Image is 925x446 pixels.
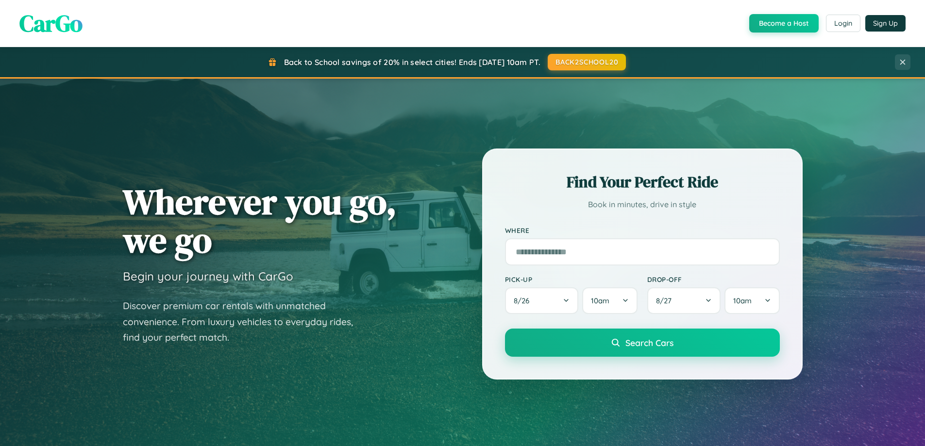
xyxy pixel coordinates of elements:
span: Search Cars [625,337,673,348]
h3: Begin your journey with CarGo [123,269,293,283]
p: Book in minutes, drive in style [505,198,780,212]
button: BACK2SCHOOL20 [548,54,626,70]
button: Login [826,15,860,32]
button: Search Cars [505,329,780,357]
h2: Find Your Perfect Ride [505,171,780,193]
p: Discover premium car rentals with unmatched convenience. From luxury vehicles to everyday rides, ... [123,298,366,346]
span: 8 / 27 [656,296,676,305]
span: 8 / 26 [514,296,534,305]
span: Back to School savings of 20% in select cities! Ends [DATE] 10am PT. [284,57,540,67]
span: CarGo [19,7,83,39]
button: 8/27 [647,287,721,314]
button: Sign Up [865,15,906,32]
label: Drop-off [647,275,780,283]
span: 10am [733,296,752,305]
button: Become a Host [749,14,819,33]
h1: Wherever you go, we go [123,182,397,259]
button: 8/26 [505,287,579,314]
label: Pick-up [505,275,638,283]
span: 10am [591,296,609,305]
label: Where [505,226,780,234]
button: 10am [582,287,637,314]
button: 10am [724,287,779,314]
